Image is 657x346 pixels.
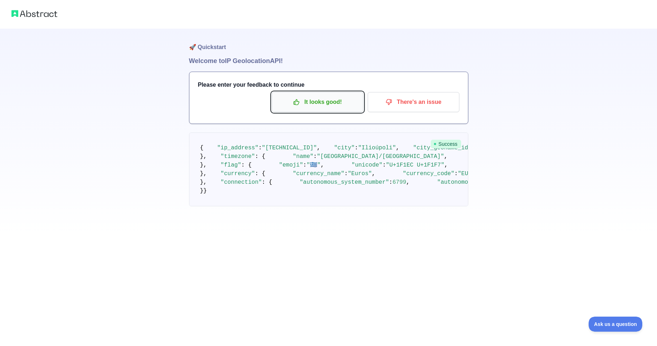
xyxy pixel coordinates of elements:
span: "city_geoname_id" [413,145,472,151]
span: : [454,170,458,177]
span: "EUR" [458,170,475,177]
span: "flag" [221,162,241,168]
span: "currency_code" [403,170,454,177]
span: 6799 [392,179,406,186]
span: "[TECHNICAL_ID]" [262,145,317,151]
span: "emoji" [279,162,303,168]
iframe: Toggle Customer Support [589,317,643,332]
span: "name" [293,153,314,160]
span: "city" [334,145,355,151]
span: , [444,162,448,168]
span: , [406,179,410,186]
span: , [444,153,448,160]
span: "autonomous_system_number" [300,179,389,186]
h3: Please enter your feedback to continue [198,81,459,89]
span: Success [431,140,461,148]
span: : { [262,179,272,186]
span: "U+1F1EC U+1F1F7" [386,162,444,168]
span: "timezone" [221,153,255,160]
span: : [313,153,317,160]
span: : [355,145,358,151]
span: : { [241,162,252,168]
p: It looks good! [277,96,358,108]
span: "connection" [221,179,262,186]
span: , [372,170,376,177]
span: : [303,162,307,168]
span: "currency_name" [293,170,344,177]
h1: Welcome to IP Geolocation API! [189,56,468,66]
span: , [320,162,324,168]
p: There's an issue [373,96,454,108]
img: Abstract logo [11,9,57,19]
span: : [382,162,386,168]
span: "autonomous_system_organization" [437,179,547,186]
span: "🇬🇷" [306,162,320,168]
span: "unicode" [352,162,382,168]
span: , [317,145,320,151]
span: "currency" [221,170,255,177]
span: "[GEOGRAPHIC_DATA]/[GEOGRAPHIC_DATA]" [317,153,444,160]
span: : [344,170,348,177]
button: There's an issue [368,92,459,112]
span: "Ilioúpoli" [358,145,396,151]
span: { [200,145,204,151]
span: : [389,179,393,186]
span: "Euros" [348,170,372,177]
h1: 🚀 Quickstart [189,29,468,56]
span: : { [255,170,265,177]
button: It looks good! [272,92,363,112]
span: : { [255,153,265,160]
span: : [259,145,262,151]
span: , [396,145,400,151]
span: "ip_address" [217,145,259,151]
